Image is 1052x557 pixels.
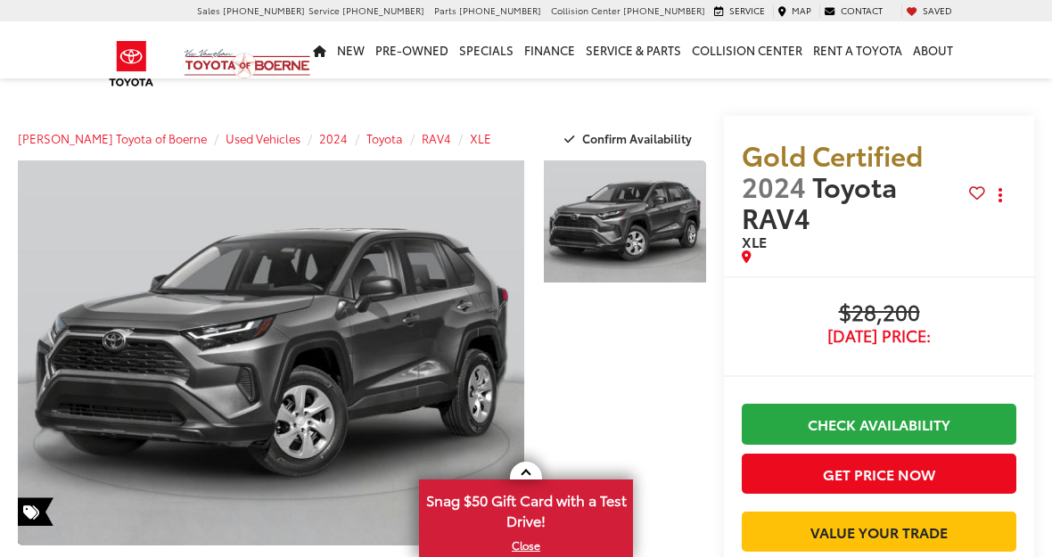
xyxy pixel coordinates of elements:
[366,130,403,146] a: Toyota
[819,4,887,17] a: Contact
[12,160,529,546] img: 2024 Toyota RAV4 XLE
[773,4,816,17] a: Map
[332,21,370,78] a: New
[901,4,957,17] a: My Saved Vehicles
[580,21,686,78] a: Service & Parts: Opens in a new tab
[841,4,883,17] span: Contact
[742,167,897,236] span: Toyota RAV4
[184,48,311,79] img: Vic Vaughan Toyota of Boerne
[342,4,424,17] span: [PHONE_NUMBER]
[985,179,1016,210] button: Actions
[808,21,908,78] a: Rent a Toyota
[623,4,705,17] span: [PHONE_NUMBER]
[422,130,451,146] a: RAV4
[308,4,340,17] span: Service
[370,21,454,78] a: Pre-Owned
[923,4,952,17] span: Saved
[686,21,808,78] a: Collision Center
[710,4,769,17] a: Service
[555,123,707,154] button: Confirm Availability
[308,21,332,78] a: Home
[544,160,706,283] a: Expand Photo 1
[729,4,765,17] span: Service
[792,4,811,17] span: Map
[319,130,348,146] a: 2024
[742,512,1016,552] a: Value Your Trade
[742,327,1016,345] span: [DATE] Price:
[223,4,305,17] span: [PHONE_NUMBER]
[434,4,456,17] span: Parts
[742,231,767,251] span: XLE
[908,21,958,78] a: About
[742,167,806,205] span: 2024
[18,497,53,526] span: Special
[742,300,1016,327] span: $28,200
[421,481,631,536] span: Snag $50 Gift Card with a Test Drive!
[98,35,165,93] img: Toyota
[742,454,1016,494] button: Get Price Now
[459,4,541,17] span: [PHONE_NUMBER]
[18,130,207,146] a: [PERSON_NAME] Toyota of Boerne
[454,21,519,78] a: Specials
[742,135,923,174] span: Gold Certified
[542,160,708,284] img: 2024 Toyota RAV4 XLE
[18,160,524,545] a: Expand Photo 0
[519,21,580,78] a: Finance
[226,130,300,146] a: Used Vehicles
[999,188,1002,202] span: dropdown dots
[470,130,491,146] a: XLE
[582,130,692,146] span: Confirm Availability
[742,404,1016,444] a: Check Availability
[197,4,220,17] span: Sales
[551,4,621,17] span: Collision Center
